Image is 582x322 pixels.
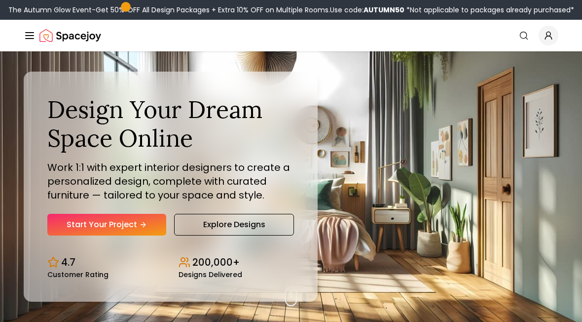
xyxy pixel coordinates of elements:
small: Customer Rating [47,271,109,278]
p: 4.7 [61,255,75,269]
a: Start Your Project [47,214,166,236]
small: Designs Delivered [179,271,242,278]
b: AUTUMN50 [364,5,404,15]
img: Spacejoy Logo [39,26,101,45]
nav: Global [24,20,558,51]
span: Use code: [330,5,404,15]
span: *Not applicable to packages already purchased* [404,5,574,15]
div: The Autumn Glow Event-Get 50% OFF All Design Packages + Extra 10% OFF on Multiple Rooms. [8,5,574,15]
a: Explore Designs [174,214,294,236]
p: 200,000+ [192,255,240,269]
p: Work 1:1 with expert interior designers to create a personalized design, complete with curated fu... [47,161,294,202]
a: Spacejoy [39,26,101,45]
div: Design stats [47,247,294,278]
h1: Design Your Dream Space Online [47,95,294,152]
